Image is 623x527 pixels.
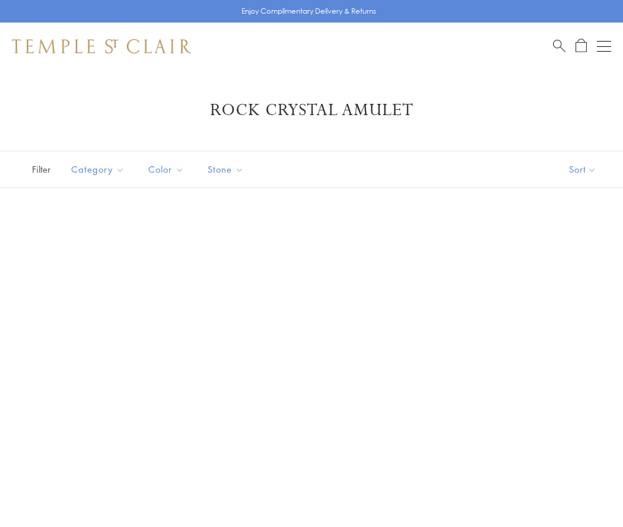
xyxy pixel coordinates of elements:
[142,162,193,177] span: Color
[65,162,133,177] span: Category
[199,156,253,183] button: Stone
[62,156,133,183] button: Category
[30,100,593,121] h1: Rock Crystal Amulet
[597,39,611,53] button: Open navigation
[202,162,253,177] span: Stone
[139,156,193,183] button: Color
[576,39,587,53] a: Open Shopping Bag
[12,39,191,53] img: Temple St. Clair
[542,151,623,188] button: Show sort by
[553,39,565,53] a: Search
[241,5,376,17] p: Enjoy Complimentary Delivery & Returns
